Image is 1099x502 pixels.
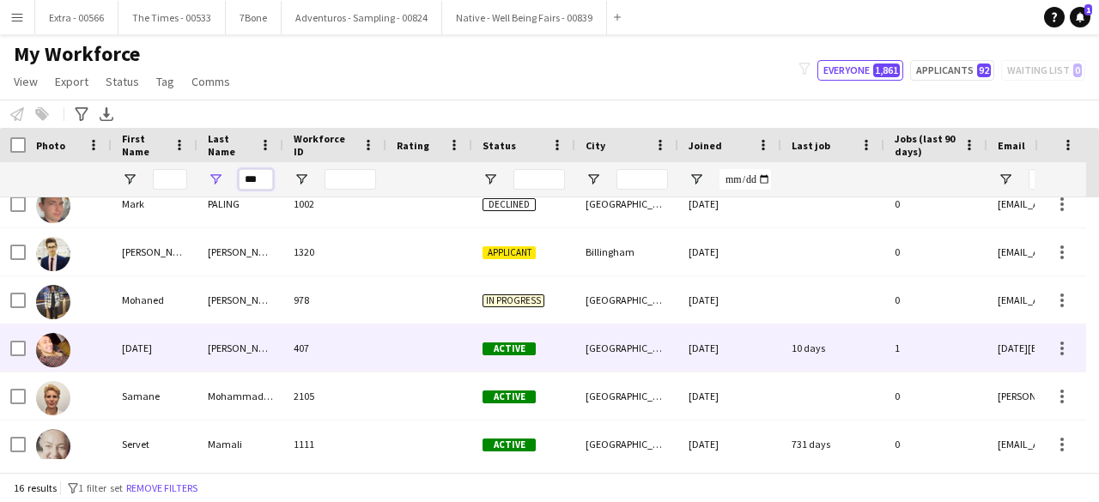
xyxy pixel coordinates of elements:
[112,276,197,324] div: Mohaned
[977,64,991,77] span: 92
[781,420,884,468] div: 731 days
[884,180,987,227] div: 0
[483,246,536,259] span: Applicant
[678,228,781,275] div: [DATE]
[36,237,70,271] img: Mohamad Khairul Mohamad Ali
[483,139,516,152] span: Status
[35,1,118,34] button: Extra - 00566
[14,41,140,67] span: My Workforce
[720,169,771,190] input: Joined Filter Input
[283,276,386,324] div: 978
[208,172,223,187] button: Open Filter Menu
[55,74,88,89] span: Export
[575,180,678,227] div: [GEOGRAPHIC_DATA]
[197,420,283,468] div: Mamali
[283,372,386,420] div: 2105
[36,429,70,463] img: Servet Mamali
[106,74,139,89] span: Status
[14,74,38,89] span: View
[483,342,536,355] span: Active
[36,285,70,319] img: Mohaned Ali
[817,60,903,81] button: Everyone1,861
[36,139,65,152] span: Photo
[239,169,273,190] input: Last Name Filter Input
[998,172,1013,187] button: Open Filter Menu
[197,324,283,372] div: [PERSON_NAME]
[483,198,536,211] span: Declined
[575,276,678,324] div: [GEOGRAPHIC_DATA]
[112,420,197,468] div: Servet
[884,372,987,420] div: 0
[7,70,45,93] a: View
[118,1,226,34] button: The Times - 00533
[283,324,386,372] div: 407
[586,139,605,152] span: City
[998,139,1025,152] span: Email
[689,139,722,152] span: Joined
[36,189,70,223] img: Mark PALING
[112,180,197,227] div: Mark
[1070,7,1090,27] a: 1
[873,64,900,77] span: 1,861
[483,438,536,451] span: Active
[884,228,987,275] div: 0
[226,1,282,34] button: 7Bone
[197,372,283,420] div: Mohammadali
[197,228,283,275] div: [PERSON_NAME]
[294,132,355,158] span: Workforce ID
[191,74,230,89] span: Comms
[575,228,678,275] div: Billingham
[283,180,386,227] div: 1002
[283,228,386,275] div: 1320
[678,276,781,324] div: [DATE]
[689,172,704,187] button: Open Filter Menu
[112,372,197,420] div: Samane
[910,60,994,81] button: Applicants92
[294,172,309,187] button: Open Filter Menu
[575,420,678,468] div: [GEOGRAPHIC_DATA]
[884,276,987,324] div: 0
[397,139,429,152] span: Rating
[616,169,668,190] input: City Filter Input
[122,132,167,158] span: First Name
[48,70,95,93] a: Export
[483,390,536,403] span: Active
[678,420,781,468] div: [DATE]
[586,172,601,187] button: Open Filter Menu
[792,139,830,152] span: Last job
[442,1,607,34] button: Native - Well Being Fairs - 00839
[36,381,70,415] img: Samane Mohammadali
[575,324,678,372] div: [GEOGRAPHIC_DATA]
[678,324,781,372] div: [DATE]
[185,70,237,93] a: Comms
[112,324,197,372] div: [DATE]
[36,333,70,367] img: Raja Ali
[156,74,174,89] span: Tag
[123,479,201,498] button: Remove filters
[781,324,884,372] div: 10 days
[884,420,987,468] div: 0
[282,1,442,34] button: Adventuros - Sampling - 00824
[208,132,252,158] span: Last Name
[71,104,92,124] app-action-btn: Advanced filters
[122,172,137,187] button: Open Filter Menu
[325,169,376,190] input: Workforce ID Filter Input
[78,481,123,494] span: 1 filter set
[112,228,197,275] div: [PERSON_NAME]
[283,420,386,468] div: 1111
[1084,4,1092,15] span: 1
[149,70,181,93] a: Tag
[153,169,187,190] input: First Name Filter Input
[197,180,283,227] div: PALING
[483,294,544,307] span: In progress
[575,372,678,420] div: [GEOGRAPHIC_DATA]
[895,132,956,158] span: Jobs (last 90 days)
[197,276,283,324] div: [PERSON_NAME]
[678,180,781,227] div: [DATE]
[96,104,117,124] app-action-btn: Export XLSX
[513,169,565,190] input: Status Filter Input
[483,172,498,187] button: Open Filter Menu
[884,324,987,372] div: 1
[99,70,146,93] a: Status
[678,372,781,420] div: [DATE]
